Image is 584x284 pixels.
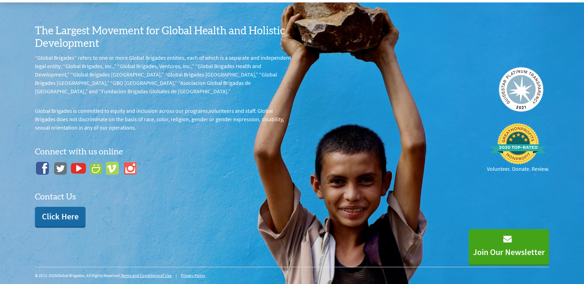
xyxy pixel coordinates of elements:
[499,67,543,112] img: Guidestar 2019
[35,187,292,203] h4: Contact Us
[473,245,545,260] p: Join Our Newsletter
[35,207,86,226] a: Click Here
[176,273,177,278] span: |
[181,273,205,278] a: Privacy Policy
[487,123,549,173] a: Volunteer. Donate. Review.
[90,163,102,174] img: icon_smugmug.c8a20fed67501a237c1af5c9f669a5c5.png
[121,273,171,278] a: Terms and Conditions of Use
[35,25,292,50] h3: The Largest Movement for Global Health and Holistic Development
[42,211,79,222] p: Click Here
[35,107,292,132] p: Global Brigades is committed to equity and inclusion across our programs,volunteers and staff. Gl...
[490,123,546,165] img: 2020 Top-rated nonprofits and charities
[469,229,549,264] a: Join Our Newsletter
[35,53,292,95] p: “Global Brigades” refers to one or more Global Brigades entities, each of which is a separate and...
[35,143,292,158] h4: Connect with us online
[35,273,121,278] p: © 2011- 2025 Global Brigades, All Rights Reserved.
[487,165,549,173] p: Volunteer. Donate. Review.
